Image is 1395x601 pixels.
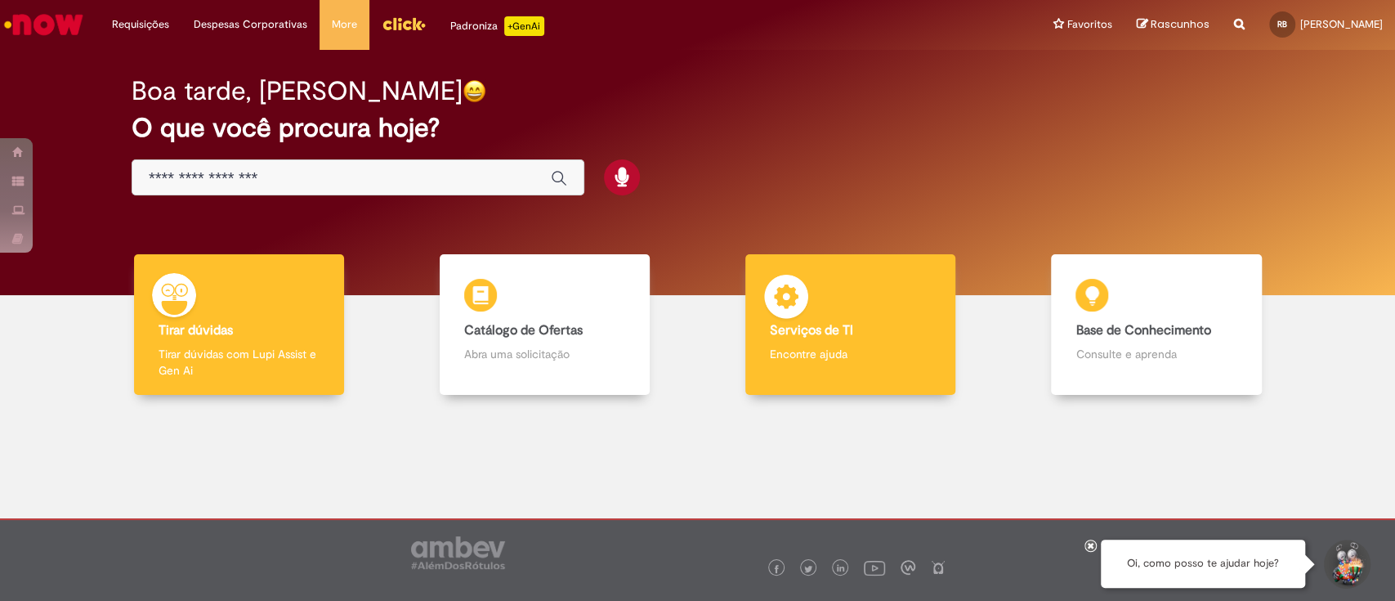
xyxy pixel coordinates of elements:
b: Base de Conhecimento [1075,322,1210,339]
img: logo_footer_facebook.png [772,565,780,573]
div: Oi, como posso te ajudar hoje? [1101,540,1305,588]
p: Tirar dúvidas com Lupi Assist e Gen Ai [159,346,320,379]
a: Tirar dúvidas Tirar dúvidas com Lupi Assist e Gen Ai [86,254,391,396]
p: Consulte e aprenda [1075,346,1236,362]
img: ServiceNow [2,8,86,41]
img: logo_footer_youtube.png [864,557,885,578]
h2: Boa tarde, [PERSON_NAME] [132,77,463,105]
img: happy-face.png [463,79,486,103]
a: Catálogo de Ofertas Abra uma solicitação [391,254,697,396]
img: logo_footer_ambev_rotulo_gray.png [411,536,505,569]
b: Catálogo de Ofertas [464,322,583,339]
button: Iniciar Conversa de Suporte [1321,540,1370,589]
img: logo_footer_naosei.png [931,560,946,575]
p: Encontre ajuda [770,346,931,362]
div: Padroniza [450,16,544,36]
span: [PERSON_NAME] [1300,17,1383,31]
img: logo_footer_workplace.png [901,560,915,575]
b: Tirar dúvidas [159,322,233,339]
p: Abra uma solicitação [464,346,625,362]
span: RB [1277,19,1287,29]
a: Serviços de TI Encontre ajuda [698,254,1004,396]
span: Despesas Corporativas [194,16,307,33]
a: Rascunhos [1137,17,1209,33]
b: Serviços de TI [770,322,853,339]
img: click_logo_yellow_360x200.png [382,11,426,36]
img: logo_footer_linkedin.png [837,564,845,574]
span: Rascunhos [1151,16,1209,32]
p: +GenAi [504,16,544,36]
h2: O que você procura hoje? [132,114,1263,142]
img: logo_footer_twitter.png [804,565,812,573]
span: Favoritos [1067,16,1112,33]
a: Base de Conhecimento Consulte e aprenda [1004,254,1309,396]
span: More [332,16,357,33]
span: Requisições [112,16,169,33]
